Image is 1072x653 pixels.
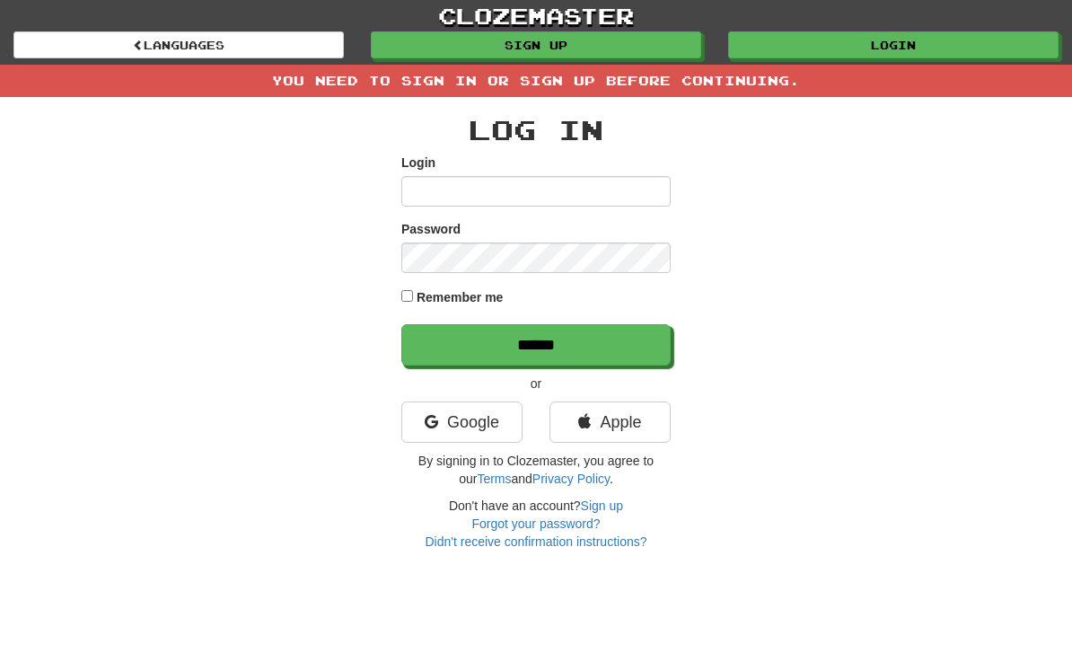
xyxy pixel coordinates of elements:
a: Sign up [581,499,623,513]
a: Didn't receive confirmation instructions? [425,534,646,549]
a: Login [728,31,1059,58]
a: Sign up [371,31,701,58]
a: Privacy Policy [532,472,610,486]
label: Login [401,154,435,172]
h2: Log In [401,115,671,145]
p: or [401,375,671,393]
a: Terms [477,472,511,486]
label: Password [401,220,461,238]
a: Google [401,402,523,443]
a: Forgot your password? [471,516,600,531]
a: Apple [549,402,671,443]
p: By signing in to Clozemaster, you agree to our and . [401,452,671,488]
a: Languages [13,31,344,58]
label: Remember me [417,288,504,306]
div: Don't have an account? [401,497,671,551]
